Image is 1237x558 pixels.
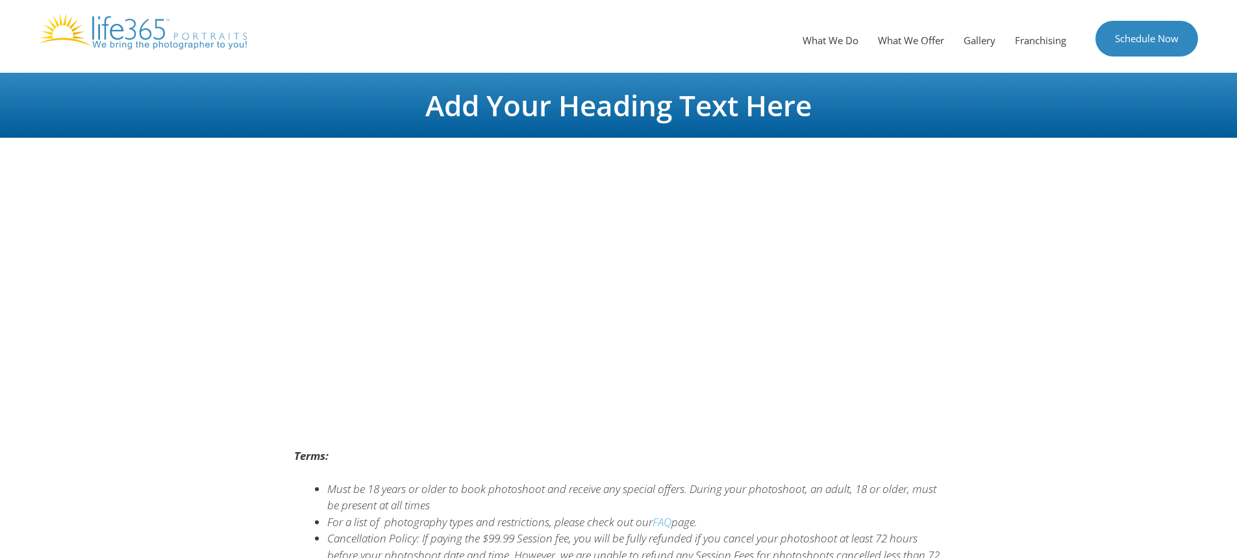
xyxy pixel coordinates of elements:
img: Life365 [39,13,247,49]
a: Franchising [1005,21,1076,60]
h1: Add Your Heading Text Here [255,91,982,120]
a: Schedule Now [1095,21,1198,57]
iframe: Browser not compatible. [294,144,943,339]
a: Gallery [954,21,1005,60]
a: What We Offer [868,21,954,60]
strong: Terms: [294,448,329,463]
em: For a list of photography types and restrictions, please check out our page. [327,514,697,529]
a: What We Do [793,21,868,60]
em: Must be 18 years or older to book photoshoot and receive any special offers. During your photosho... [327,481,936,513]
a: FAQ [653,514,671,529]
